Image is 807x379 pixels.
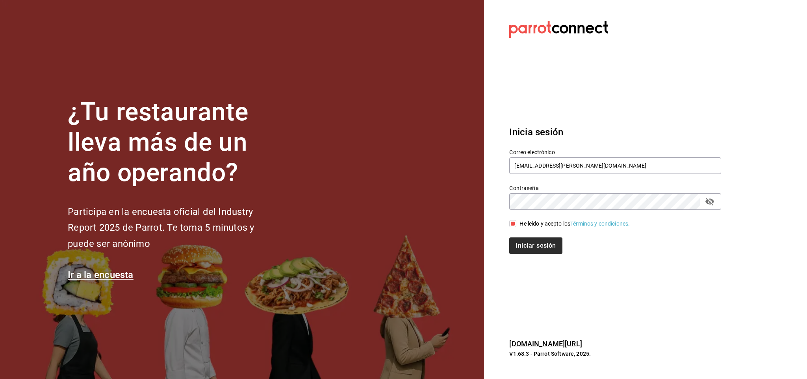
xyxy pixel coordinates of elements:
[509,350,721,358] p: V1.68.3 - Parrot Software, 2025.
[509,185,721,191] label: Contraseña
[509,149,721,155] label: Correo electrónico
[509,237,562,254] button: Iniciar sesión
[68,269,134,280] a: Ir a la encuesta
[703,195,716,208] button: passwordField
[509,340,582,348] a: [DOMAIN_NAME][URL]
[68,97,280,188] h1: ¿Tu restaurante lleva más de un año operando?
[570,220,630,227] a: Términos y condiciones.
[509,157,721,174] input: Ingresa tu correo electrónico
[519,220,630,228] div: He leído y acepto los
[68,204,280,252] h2: Participa en la encuesta oficial del Industry Report 2025 de Parrot. Te toma 5 minutos y puede se...
[509,125,721,139] h3: Inicia sesión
